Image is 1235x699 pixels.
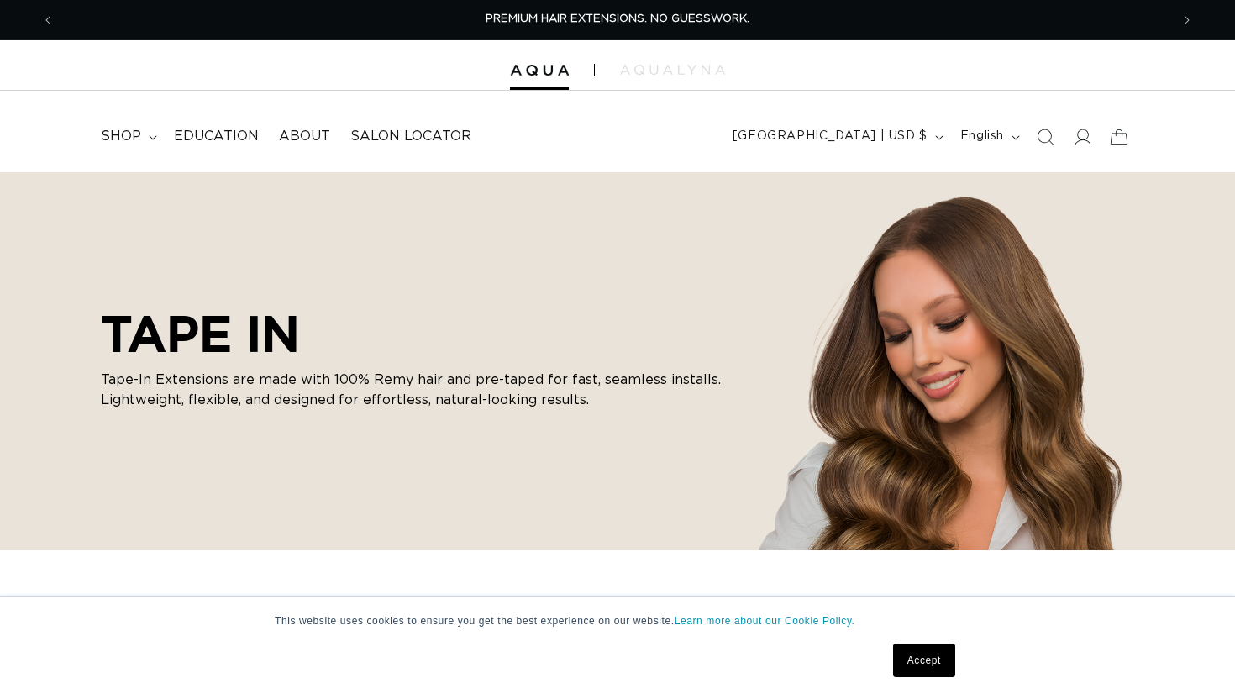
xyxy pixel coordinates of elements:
[733,128,928,145] span: [GEOGRAPHIC_DATA] | USD $
[275,613,960,628] p: This website uses cookies to ensure you get the best experience on our website.
[723,121,950,153] button: [GEOGRAPHIC_DATA] | USD $
[960,128,1004,145] span: English
[101,370,739,410] p: Tape-In Extensions are made with 100% Remy hair and pre-taped for fast, seamless installs. Lightw...
[1027,118,1064,155] summary: Search
[269,118,340,155] a: About
[620,65,725,75] img: aqualyna.com
[340,118,481,155] a: Salon Locator
[893,644,955,677] a: Accept
[101,304,739,363] h2: TAPE IN
[91,118,164,155] summary: shop
[1169,4,1206,36] button: Next announcement
[164,118,269,155] a: Education
[101,128,141,145] span: shop
[950,121,1027,153] button: English
[29,4,66,36] button: Previous announcement
[174,128,259,145] span: Education
[510,65,569,76] img: Aqua Hair Extensions
[486,13,749,24] span: PREMIUM HAIR EXTENSIONS. NO GUESSWORK.
[279,128,330,145] span: About
[675,615,855,627] a: Learn more about our Cookie Policy.
[350,128,471,145] span: Salon Locator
